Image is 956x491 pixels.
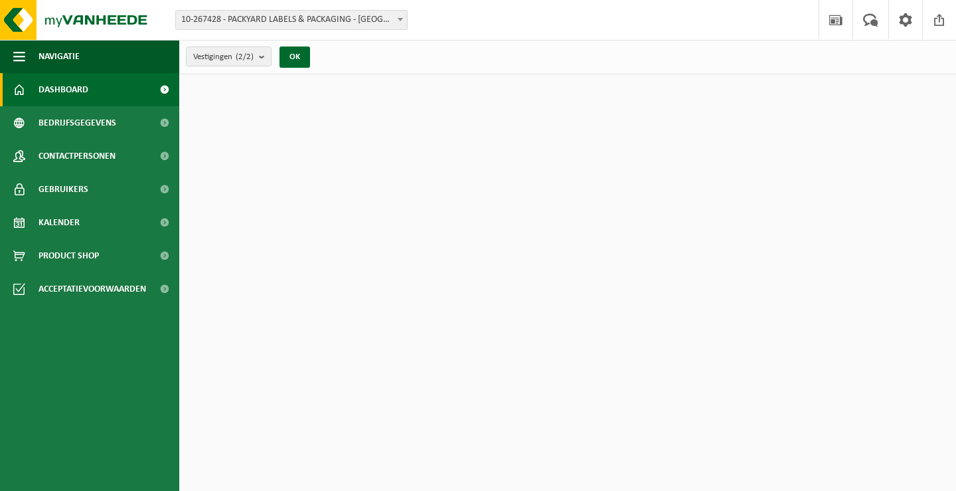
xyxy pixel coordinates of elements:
span: Vestigingen [193,47,254,67]
span: Acceptatievoorwaarden [39,272,146,306]
button: OK [279,47,310,68]
span: Product Shop [39,239,99,272]
count: (2/2) [236,52,254,61]
button: Vestigingen(2/2) [186,47,272,66]
span: Dashboard [39,73,88,106]
span: 10-267428 - PACKYARD LABELS & PACKAGING - NAZARETH [176,11,407,29]
span: Navigatie [39,40,80,73]
span: Contactpersonen [39,140,116,173]
span: Bedrijfsgegevens [39,106,116,140]
span: 10-267428 - PACKYARD LABELS & PACKAGING - NAZARETH [175,10,408,30]
span: Kalender [39,206,80,239]
span: Gebruikers [39,173,88,206]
